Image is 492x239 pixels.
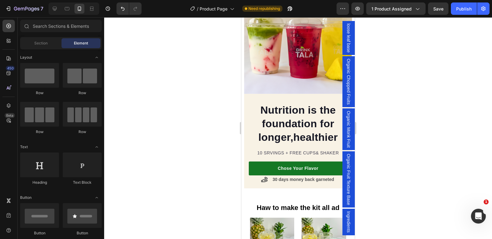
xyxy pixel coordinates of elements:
div: Undo/Redo [117,2,142,15]
div: Row [20,129,59,135]
span: Section [34,40,48,46]
iframe: Design area [241,17,355,239]
button: Publish [451,2,477,15]
div: Button [20,230,59,236]
div: Row [63,90,102,96]
iframe: Intercom live chat [471,209,486,224]
p: 7 [40,5,43,12]
span: Text [20,144,28,150]
span: / [197,6,198,12]
strong: 30 days money back garneted [31,160,93,165]
span: Toggle open [92,193,102,203]
strong: Haw to make the kit all ad [15,187,98,194]
div: Publish [456,6,472,12]
span: Toggle open [92,142,102,152]
span: Button [20,195,32,200]
span: 1 product assigned [371,6,412,12]
div: Text Block [63,180,102,185]
input: Search Sections & Elements [20,20,102,32]
button: 7 [2,2,46,15]
div: Row [20,90,59,96]
span: Save [433,6,443,11]
button: Save [428,2,448,15]
span: Layout [20,55,32,60]
div: Button [63,230,102,236]
span: Need republishing [248,6,280,11]
span: Product Page [200,6,227,12]
div: Heading [20,180,59,185]
button: 1 product assigned [366,2,426,15]
div: 450 [6,66,15,71]
span: 1 [484,199,489,204]
div: Beta [5,113,15,118]
span: Toggle open [92,52,102,62]
div: Row [63,129,102,135]
span: Element [74,40,88,46]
